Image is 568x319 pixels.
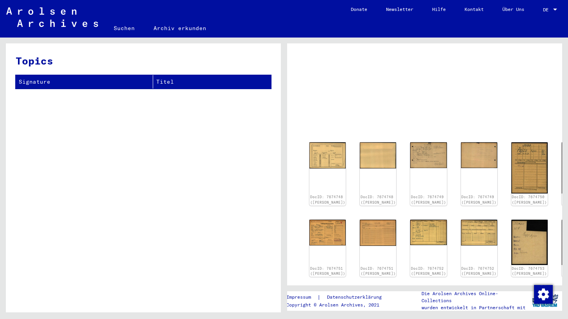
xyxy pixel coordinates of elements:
[153,75,271,89] th: Titel
[16,53,271,68] h3: Topics
[16,75,153,89] th: Signature
[309,142,346,169] img: 001.jpg
[104,19,144,38] a: Suchen
[461,142,497,168] img: 002.jpg
[321,293,391,301] a: Datenschutzerklärung
[530,291,560,310] img: yv_logo.png
[543,7,552,13] span: DE
[461,195,497,204] a: DocID: 7674749 ([PERSON_NAME])
[361,266,396,276] a: DocID: 7674751 ([PERSON_NAME])
[361,195,396,204] a: DocID: 7674748 ([PERSON_NAME])
[360,220,396,246] img: 002.jpg
[422,304,528,311] p: wurden entwickelt in Partnerschaft mit
[6,7,98,27] img: Arolsen_neg.svg
[461,266,497,276] a: DocID: 7674752 ([PERSON_NAME])
[310,266,345,276] a: DocID: 7674751 ([PERSON_NAME])
[410,142,447,168] img: 001.jpg
[144,19,216,38] a: Archiv erkunden
[309,220,346,246] img: 001.jpg
[310,195,345,204] a: DocID: 7674748 ([PERSON_NAME])
[286,293,317,301] a: Impressum
[410,220,447,246] img: 001.jpg
[411,266,446,276] a: DocID: 7674752 ([PERSON_NAME])
[422,290,528,304] p: Die Arolsen Archives Online-Collections
[511,220,548,265] img: 001.jpg
[360,142,396,168] img: 002.jpg
[411,195,446,204] a: DocID: 7674749 ([PERSON_NAME])
[461,220,497,246] img: 002.jpg
[512,266,547,276] a: DocID: 7674753 ([PERSON_NAME])
[286,301,391,308] p: Copyright © Arolsen Archives, 2021
[286,293,391,301] div: |
[534,285,553,304] img: Zustimmung ändern
[534,285,552,303] div: Zustimmung ändern
[512,195,547,204] a: DocID: 7674750 ([PERSON_NAME])
[511,142,548,194] img: 001.jpg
